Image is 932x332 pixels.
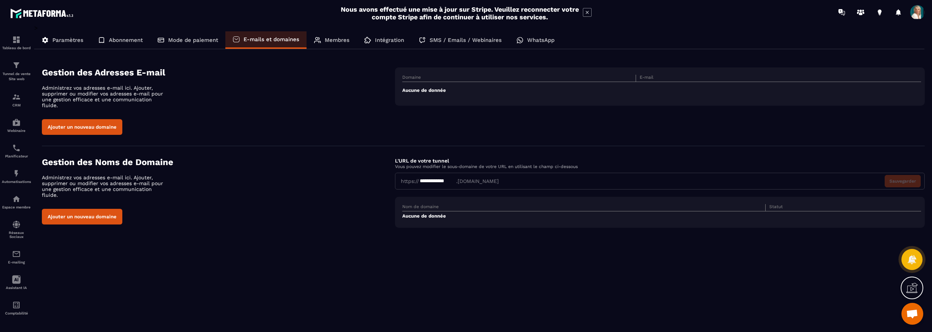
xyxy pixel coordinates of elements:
h4: Gestion des Noms de Domaine [42,157,395,167]
p: CRM [2,103,31,107]
h2: Nous avons effectué une mise à jour sur Stripe. Veuillez reconnecter votre compte Stripe afin de ... [340,5,579,21]
a: formationformationTunnel de vente Site web [2,55,31,87]
a: formationformationTableau de bord [2,30,31,55]
a: social-networksocial-networkRéseaux Sociaux [2,215,31,244]
a: schedulerschedulerPlanificateur [2,138,31,164]
td: Aucune de donnée [402,82,921,99]
th: E-mail [636,75,869,82]
img: formation [12,35,21,44]
p: Automatisations [2,180,31,184]
a: automationsautomationsAutomatisations [2,164,31,189]
img: automations [12,169,21,178]
a: automationsautomationsEspace membre [2,189,31,215]
img: social-network [12,220,21,229]
p: Assistant IA [2,286,31,290]
h4: Gestion des Adresses E-mail [42,67,395,78]
a: formationformationCRM [2,87,31,113]
img: automations [12,195,21,203]
img: formation [12,61,21,70]
p: Abonnement [109,37,143,43]
th: Domaine [402,75,636,82]
p: Réseaux Sociaux [2,231,31,239]
p: Paramètres [52,37,83,43]
a: Assistant IA [2,270,31,295]
p: Intégration [375,37,404,43]
div: > [34,24,925,239]
p: E-mails et domaines [244,36,299,43]
a: accountantaccountantComptabilité [2,295,31,321]
a: emailemailE-mailing [2,244,31,270]
p: Webinaire [2,129,31,133]
label: L'URL de votre tunnel [395,158,449,164]
p: E-mailing [2,260,31,264]
p: Comptabilité [2,311,31,315]
p: Espace membre [2,205,31,209]
p: Administrez vos adresses e-mail ici. Ajouter, supprimer ou modifier vos adresses e-mail pour une ... [42,85,169,108]
th: Nom de domaine [402,204,766,211]
img: formation [12,93,21,101]
img: email [12,250,21,258]
button: Ajouter un nouveau domaine [42,119,122,135]
p: Vous pouvez modifier le sous-domaine de votre URL en utilisant le champ ci-dessous [395,164,925,169]
p: Tunnel de vente Site web [2,71,31,82]
div: Ouvrir le chat [901,303,923,325]
th: Statut [766,204,895,211]
p: Administrez vos adresses e-mail ici. Ajouter, supprimer ou modifier vos adresses e-mail pour une ... [42,175,169,198]
p: WhatsApp [527,37,554,43]
img: accountant [12,301,21,309]
p: Mode de paiement [168,37,218,43]
p: SMS / Emails / Webinaires [430,37,502,43]
img: logo [10,7,76,20]
p: Tableau de bord [2,46,31,50]
img: scheduler [12,144,21,152]
td: Aucune de donnée [402,211,921,221]
a: automationsautomationsWebinaire [2,113,31,138]
p: Membres [325,37,349,43]
p: Planificateur [2,154,31,158]
button: Ajouter un nouveau domaine [42,209,122,224]
img: automations [12,118,21,127]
